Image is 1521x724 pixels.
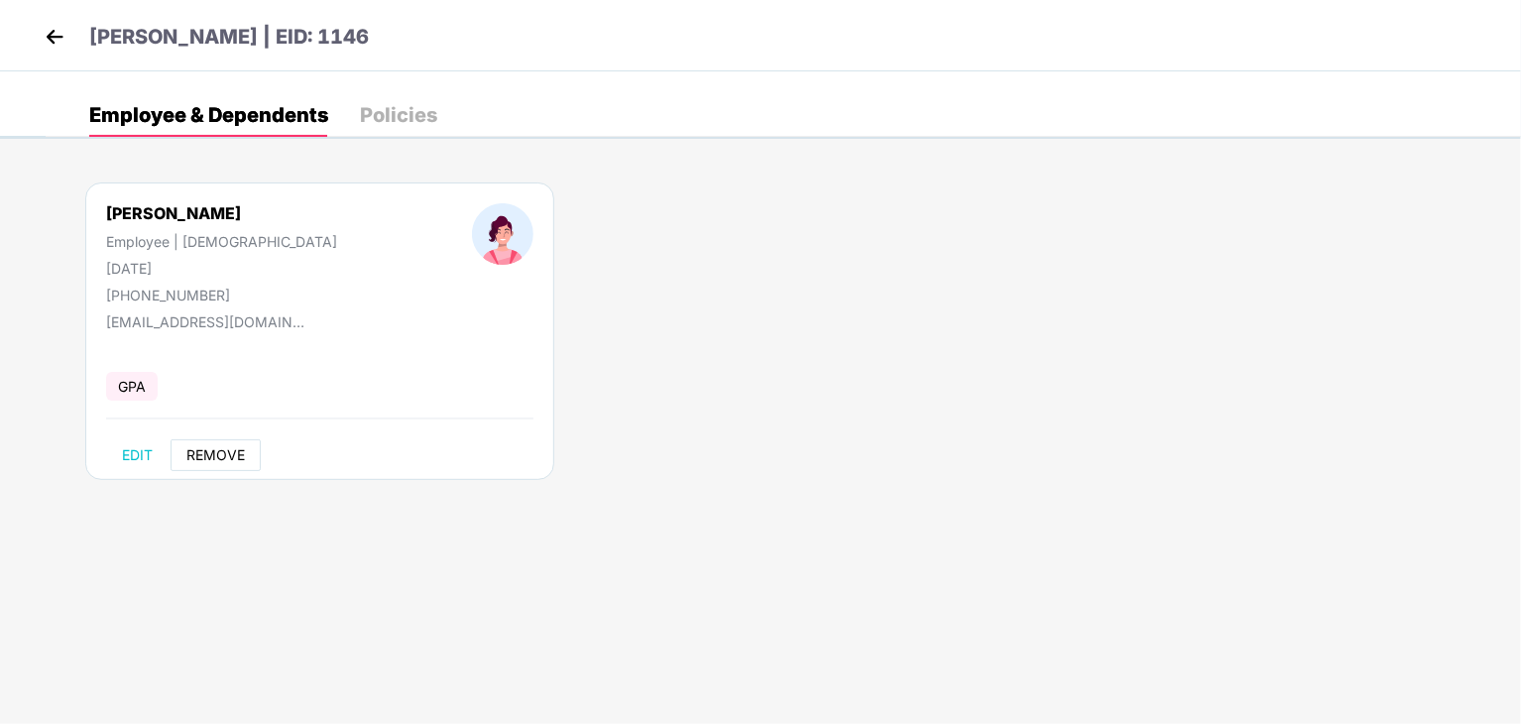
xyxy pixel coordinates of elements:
[122,447,153,463] span: EDIT
[106,313,304,330] div: [EMAIL_ADDRESS][DOMAIN_NAME]
[472,203,533,265] img: profileImage
[106,260,337,277] div: [DATE]
[89,22,369,53] p: [PERSON_NAME] | EID: 1146
[171,439,261,471] button: REMOVE
[106,287,337,303] div: [PHONE_NUMBER]
[89,105,328,125] div: Employee & Dependents
[106,439,169,471] button: EDIT
[360,105,437,125] div: Policies
[106,372,158,401] span: GPA
[40,22,69,52] img: back
[186,447,245,463] span: REMOVE
[106,233,337,250] div: Employee | [DEMOGRAPHIC_DATA]
[106,203,337,223] div: [PERSON_NAME]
